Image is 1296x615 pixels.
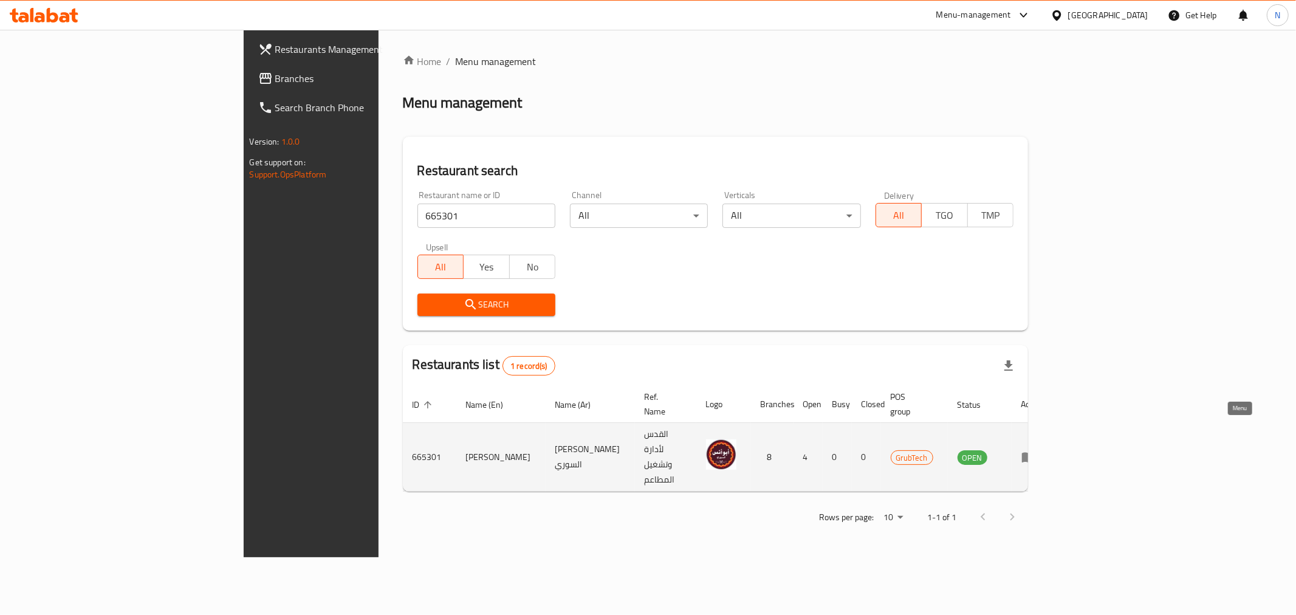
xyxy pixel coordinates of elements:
button: TGO [921,203,968,227]
span: Ref. Name [645,390,682,419]
nav: breadcrumb [403,54,1029,69]
span: Status [958,397,997,412]
span: 1 record(s) [503,360,555,372]
button: Yes [463,255,510,279]
td: 4 [794,423,823,492]
div: OPEN [958,450,987,465]
input: Search for restaurant name or ID.. [417,204,555,228]
p: Rows per page: [819,510,874,525]
span: All [423,258,459,276]
h2: Menu management [403,93,523,112]
p: 1-1 of 1 [927,510,956,525]
button: TMP [967,203,1014,227]
th: Closed [852,386,881,423]
span: POS group [891,390,933,419]
span: 1.0.0 [281,134,300,149]
span: Search Branch Phone [275,100,450,115]
th: Action [1012,386,1054,423]
a: Restaurants Management [249,35,460,64]
span: Branches [275,71,450,86]
td: 8 [751,423,794,492]
span: ID [413,397,436,412]
span: Get support on: [250,154,306,170]
th: Busy [823,386,852,423]
label: Upsell [426,242,448,251]
div: Rows per page: [879,509,908,527]
td: القدس لأدارة وتشغيل المطاعم [635,423,696,492]
label: Delivery [884,191,914,199]
th: Logo [696,386,751,423]
button: All [876,203,922,227]
a: Search Branch Phone [249,93,460,122]
span: All [881,207,917,224]
th: Open [794,386,823,423]
table: enhanced table [403,386,1054,492]
img: Abo Anas ElSoury [706,439,736,470]
div: Menu-management [936,8,1011,22]
span: TGO [927,207,963,224]
span: Version: [250,134,279,149]
span: Menu management [456,54,537,69]
span: N [1275,9,1280,22]
div: All [722,204,860,228]
span: OPEN [958,451,987,465]
span: Yes [468,258,505,276]
button: Search [417,294,555,316]
td: 0 [852,423,881,492]
td: [PERSON_NAME] [456,423,546,492]
td: [PERSON_NAME] السوري [546,423,635,492]
span: Restaurants Management [275,42,450,57]
span: No [515,258,551,276]
th: Branches [751,386,794,423]
div: All [570,204,708,228]
h2: Restaurants list [413,356,555,376]
div: [GEOGRAPHIC_DATA] [1068,9,1148,22]
div: Export file [994,351,1023,380]
button: All [417,255,464,279]
div: Total records count [502,356,555,376]
button: No [509,255,556,279]
td: 0 [823,423,852,492]
span: TMP [973,207,1009,224]
span: Name (En) [466,397,519,412]
span: GrubTech [891,451,933,465]
span: Search [427,297,546,312]
a: Branches [249,64,460,93]
h2: Restaurant search [417,162,1014,180]
a: Support.OpsPlatform [250,167,327,182]
span: Name (Ar) [555,397,607,412]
